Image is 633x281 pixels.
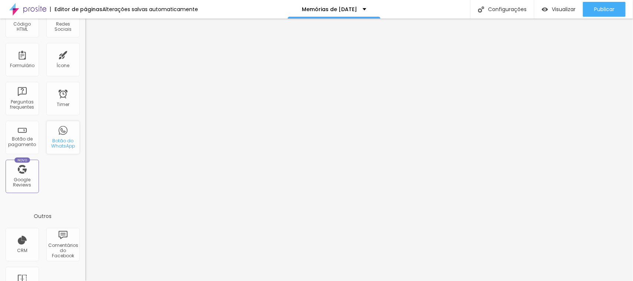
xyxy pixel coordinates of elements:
[102,7,198,12] div: Alterações salvas automaticamente
[57,102,69,107] div: Timer
[302,7,357,12] p: Memórias de [DATE]
[594,6,614,12] span: Publicar
[48,138,78,149] div: Botão do WhatsApp
[552,6,576,12] span: Visualizar
[85,19,633,281] iframe: Editor
[583,2,626,17] button: Publicar
[14,158,30,163] div: Novo
[48,243,78,259] div: Comentários do Facebook
[542,6,548,13] img: view-1.svg
[7,22,37,32] div: Código HTML
[7,177,37,188] div: Google Reviews
[57,63,70,68] div: Ícone
[7,99,37,110] div: Perguntas frequentes
[50,7,102,12] div: Editor de páginas
[10,63,34,68] div: Formulário
[48,22,78,32] div: Redes Sociais
[478,6,484,13] img: Icone
[534,2,583,17] button: Visualizar
[7,136,37,147] div: Botão de pagamento
[17,248,27,253] div: CRM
